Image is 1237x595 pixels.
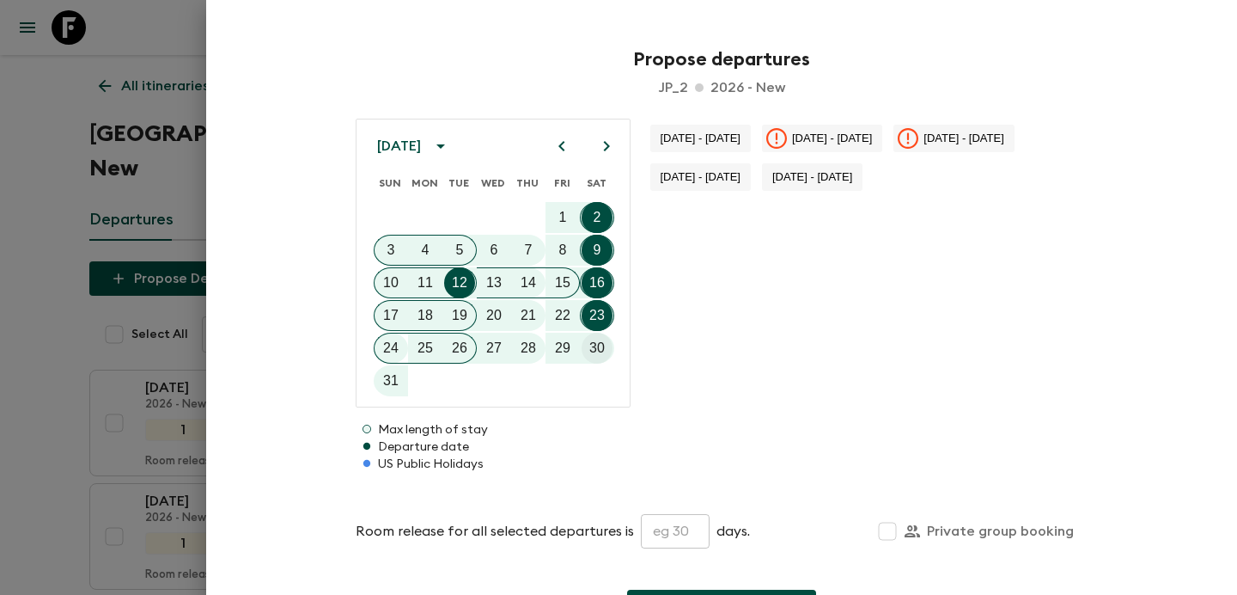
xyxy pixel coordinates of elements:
p: 11 [417,273,433,293]
p: 31 [383,371,399,391]
span: Wednesday [478,166,509,200]
p: 28 [521,338,536,359]
p: 17 [383,305,399,326]
span: [DATE] - [DATE] [650,170,751,183]
p: 15 [555,273,570,293]
button: calendar view is open, switch to year view [426,132,455,161]
p: Room release for all selected departures is [356,521,634,542]
p: 1 [559,207,567,228]
p: days. [716,521,750,542]
p: jp_2 [659,77,688,98]
p: 27 [486,338,502,359]
p: 4 [422,240,430,261]
p: 26 [452,338,467,359]
span: Saturday [581,166,612,200]
p: 19 [452,305,467,326]
p: Max length of stay [356,421,1088,439]
p: 18 [417,305,433,326]
span: Sunday [375,166,405,200]
p: 25 [417,338,433,359]
p: 24 [383,338,399,359]
p: 3 [387,240,395,261]
div: [DATE] [377,138,421,155]
button: Previous month [547,132,576,161]
span: Thursday [512,166,543,200]
input: eg 30 [641,514,710,549]
p: 22 [555,305,570,326]
p: 6 [491,240,498,261]
p: 20 [486,305,502,326]
p: 8 [559,240,567,261]
span: [DATE] - [DATE] [650,132,751,144]
p: 10 [383,273,399,293]
p: 2026 - New [710,77,785,98]
p: 21 [521,305,536,326]
p: Departure date [356,439,1088,456]
p: 14 [521,273,536,293]
p: 30 [589,338,605,359]
span: Tuesday [443,166,474,200]
p: 13 [486,273,502,293]
p: 29 [555,338,570,359]
h2: Propose departures [241,48,1203,71]
p: Private group booking [927,521,1074,542]
p: US Public Holidays [356,456,1088,473]
span: [DATE] - [DATE] [762,170,862,183]
span: Monday [409,166,440,200]
span: [DATE] - [DATE] [782,132,882,144]
p: 7 [525,240,533,261]
button: Next month [592,132,621,161]
p: 5 [456,240,464,261]
span: Friday [546,166,577,200]
span: [DATE] - [DATE] [913,132,1014,144]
